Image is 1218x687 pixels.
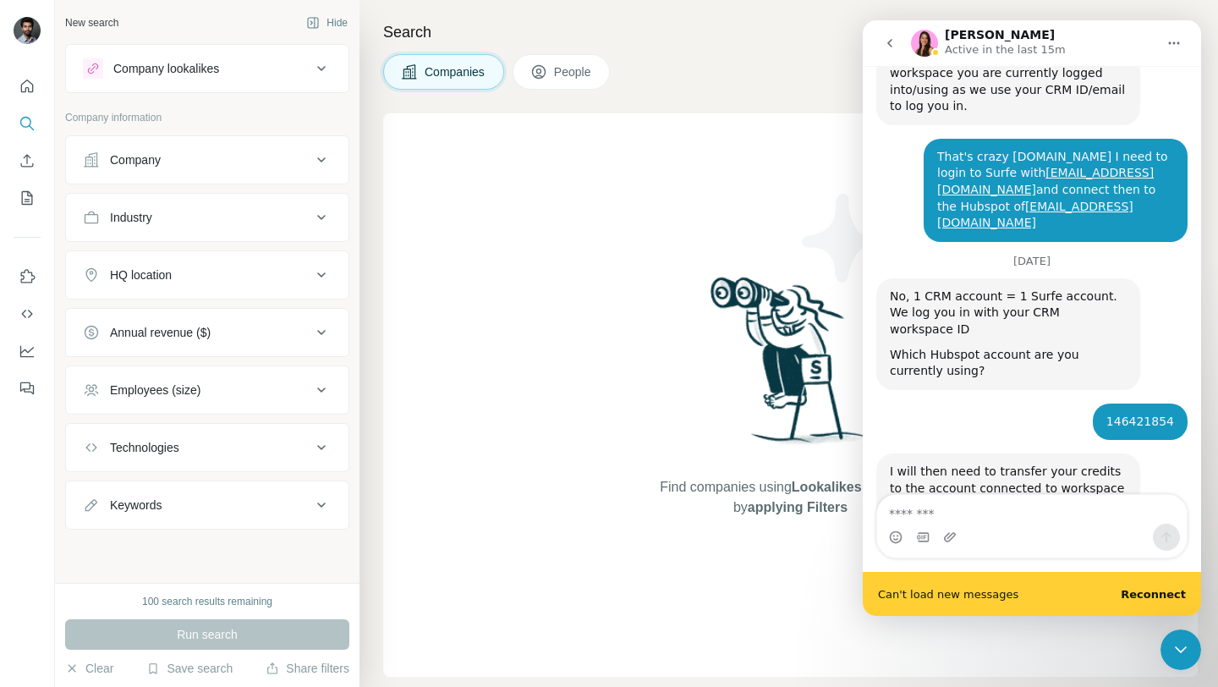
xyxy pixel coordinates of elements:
[66,197,348,238] button: Industry
[66,370,348,410] button: Employees (size)
[14,336,41,366] button: Dashboard
[14,17,41,44] img: Avatar
[110,439,179,456] div: Technologies
[146,660,233,677] button: Save search
[554,63,593,80] span: People
[1160,629,1201,670] iframe: Intercom live chat
[65,110,349,125] p: Company information
[266,660,349,677] button: Share filters
[110,324,211,341] div: Annual revenue ($)
[655,477,925,518] span: Find companies using or by
[14,108,41,139] button: Search
[66,48,348,89] button: Company lookalikes
[65,15,118,30] div: New search
[14,299,41,329] button: Use Surfe API
[383,20,1198,44] h4: Search
[66,312,348,353] button: Annual revenue ($)
[14,183,41,213] button: My lists
[863,20,1201,616] iframe: To enrich screen reader interactions, please activate Accessibility in Grammarly extension settings
[14,146,41,176] button: Enrich CSV
[14,261,41,292] button: Use Surfe on LinkedIn
[294,10,359,36] button: Hide
[748,500,848,514] span: applying Filters
[110,497,162,514] div: Keywords
[66,427,348,468] button: Technologies
[142,594,272,609] div: 100 search results remaining
[65,660,113,677] button: Clear
[110,151,161,168] div: Company
[14,71,41,102] button: Quick start
[425,63,486,80] span: Companies
[113,60,219,77] div: Company lookalikes
[110,267,172,283] div: HQ location
[66,255,348,295] button: HQ location
[110,209,152,226] div: Industry
[703,272,879,461] img: Surfe Illustration - Woman searching with binoculars
[110,382,200,398] div: Employees (size)
[792,480,909,494] span: Lookalikes search
[14,373,41,404] button: Feedback
[66,140,348,180] button: Company
[791,181,943,333] img: Surfe Illustration - Stars
[66,485,348,525] button: Keywords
